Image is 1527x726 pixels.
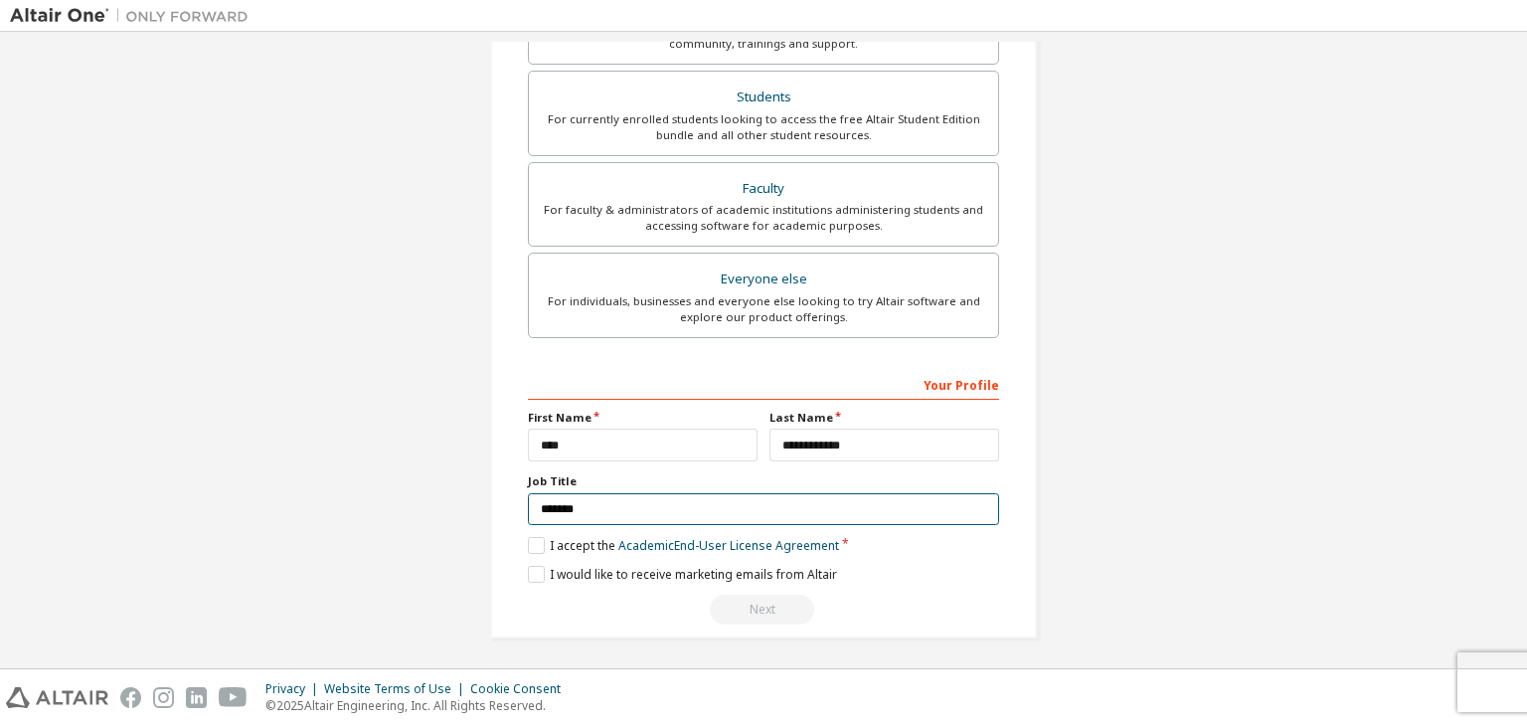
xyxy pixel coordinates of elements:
img: youtube.svg [219,687,248,708]
img: linkedin.svg [186,687,207,708]
div: Privacy [265,681,324,697]
img: altair_logo.svg [6,687,108,708]
div: For individuals, businesses and everyone else looking to try Altair software and explore our prod... [541,293,986,325]
label: I would like to receive marketing emails from Altair [528,566,837,583]
div: For faculty & administrators of academic institutions administering students and accessing softwa... [541,202,986,234]
div: Read and acccept EULA to continue [528,595,999,625]
div: Faculty [541,175,986,203]
label: Job Title [528,473,999,489]
label: First Name [528,410,758,426]
img: instagram.svg [153,687,174,708]
div: Website Terms of Use [324,681,470,697]
label: Last Name [769,410,999,426]
div: Cookie Consent [470,681,573,697]
p: © 2025 Altair Engineering, Inc. All Rights Reserved. [265,697,573,714]
div: Your Profile [528,368,999,400]
div: For currently enrolled students looking to access the free Altair Student Edition bundle and all ... [541,111,986,143]
img: Altair One [10,6,258,26]
a: Academic End-User License Agreement [618,537,839,554]
img: facebook.svg [120,687,141,708]
label: I accept the [528,537,839,554]
div: Students [541,84,986,111]
div: Everyone else [541,266,986,293]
